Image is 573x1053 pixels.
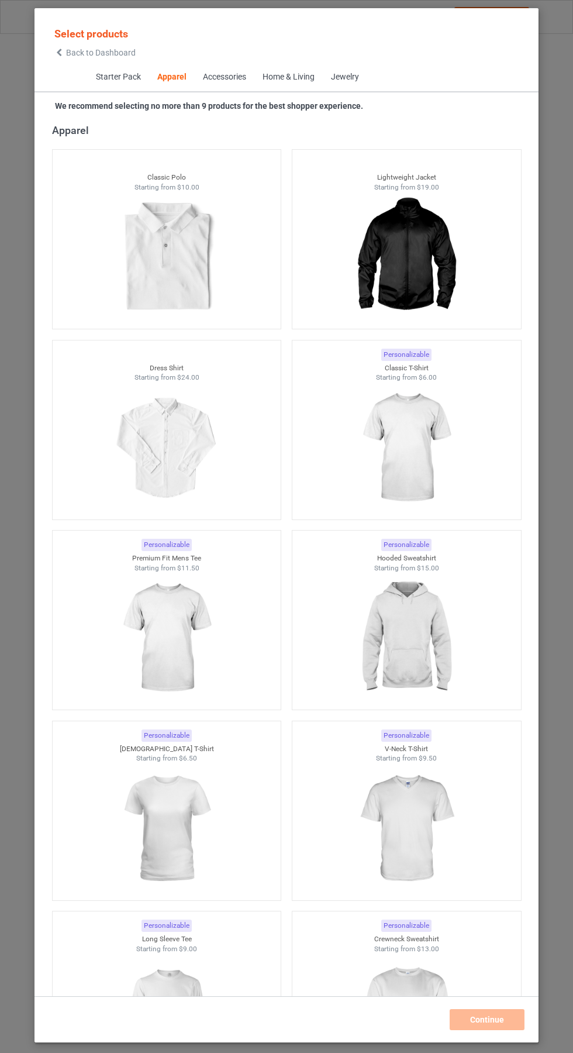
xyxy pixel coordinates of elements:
div: Premium Fit Mens Tee [53,553,281,563]
span: $6.00 [419,373,437,381]
div: Accessories [202,71,246,83]
img: regular.jpg [354,192,458,323]
span: Select products [54,27,128,40]
div: Personalizable [381,539,432,551]
span: $15.00 [417,564,439,572]
div: Starting from [292,563,521,573]
span: $6.50 [179,754,197,762]
div: Lightweight Jacket [292,173,521,183]
div: Personalizable [381,349,432,361]
div: Home & Living [262,71,314,83]
div: Classic T-Shirt [292,363,521,373]
div: Jewelry [330,71,358,83]
div: Personalizable [141,920,192,932]
span: $11.50 [177,564,199,572]
div: Starting from [292,753,521,763]
div: V-Neck T-Shirt [292,744,521,754]
img: regular.jpg [114,573,219,704]
div: Starting from [53,563,281,573]
span: Starter Pack [87,63,149,91]
div: Crewneck Sweatshirt [292,934,521,944]
div: Personalizable [381,920,432,932]
div: Hooded Sweatshirt [292,553,521,563]
div: Starting from [292,944,521,954]
strong: We recommend selecting no more than 9 products for the best shopper experience. [55,101,363,111]
span: $19.00 [417,183,439,191]
span: Back to Dashboard [66,48,136,57]
div: Classic Polo [53,173,281,183]
div: Starting from [53,753,281,763]
div: Personalizable [141,539,192,551]
div: Starting from [53,373,281,383]
img: regular.jpg [114,192,219,323]
span: $9.50 [419,754,437,762]
span: $9.00 [179,945,197,953]
div: Personalizable [381,729,432,742]
span: $24.00 [177,373,199,381]
div: [DEMOGRAPHIC_DATA] T-Shirt [53,744,281,754]
img: regular.jpg [114,383,219,514]
div: Dress Shirt [53,363,281,373]
div: Starting from [292,373,521,383]
span: $10.00 [177,183,199,191]
div: Long Sleeve Tee [53,934,281,944]
div: Starting from [292,183,521,192]
img: regular.jpg [354,383,458,514]
div: Starting from [53,944,281,954]
div: Apparel [52,123,527,137]
div: Starting from [53,183,281,192]
div: Personalizable [141,729,192,742]
img: regular.jpg [354,763,458,894]
img: regular.jpg [354,573,458,704]
span: $13.00 [417,945,439,953]
img: regular.jpg [114,763,219,894]
div: Apparel [157,71,186,83]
